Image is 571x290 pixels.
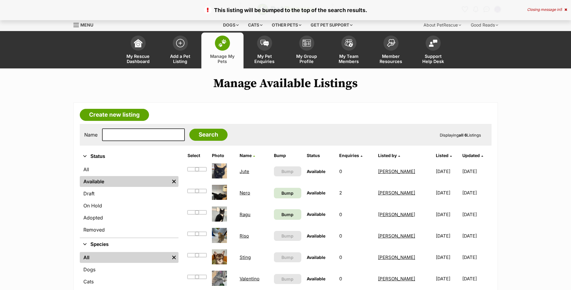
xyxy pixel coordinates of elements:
[433,182,462,203] td: [DATE]
[80,164,178,175] a: All
[134,39,142,47] img: dashboard-icon-eb2f2d2d3e046f16d808141f083e7271f6b2e854fb5c12c21221c1fb7104beca.svg
[73,19,98,30] a: Menu
[370,33,412,68] a: Member Resources
[80,252,169,263] a: All
[339,153,362,158] a: Enquiries
[462,204,491,225] td: [DATE]
[433,247,462,268] td: [DATE]
[281,233,293,239] span: Bump
[274,209,301,220] a: Bump
[560,7,562,12] span: 5
[335,54,362,64] span: My Team Members
[307,255,325,260] span: Available
[462,247,491,268] td: [DATE]
[378,169,415,174] a: [PERSON_NAME]
[345,39,353,47] img: team-members-icon-5396bd8760b3fe7c0b43da4ab00e1e3bb1a5d9ba89233759b79545d2d3fc5d0d.svg
[274,188,301,198] a: Bump
[201,33,244,68] a: Manage My Pets
[240,254,251,260] a: Sting
[268,19,306,31] div: Other pets
[80,22,93,27] span: Menu
[80,264,178,275] a: Dogs
[378,233,415,239] a: [PERSON_NAME]
[436,153,452,158] a: Listed
[125,54,152,64] span: My Rescue Dashboard
[303,39,311,47] img: group-profile-icon-3fa3cf56718a62981997c0bc7e787c4b2cf8bcc04b72c1350f741eb67cf2f40e.svg
[378,153,400,158] a: Listed by
[307,169,325,174] span: Available
[6,6,565,14] p: This listing will be bumped to the top of the search results.
[378,254,415,260] a: [PERSON_NAME]
[281,211,293,218] span: Bump
[337,247,375,268] td: 0
[176,39,185,47] img: add-pet-listing-icon-0afa8454b4691262ce3f59096e99ab1cd57d4a30225e0717b998d2c9b9846f56.svg
[387,39,395,47] img: member-resources-icon-8e73f808a243e03378d46382f2149f9095a855e16c252ad45f914b54edf8863c.svg
[307,212,325,217] span: Available
[260,40,269,46] img: pet-enquiries-icon-7e3ad2cf08bfb03b45e93fb7055b45f3efa6380592205ae92323e6603595dc1f.svg
[84,132,98,137] label: Name
[240,169,249,174] a: Jute
[169,252,178,263] a: Remove filter
[189,129,228,141] input: Search
[240,153,252,158] span: Name
[80,163,178,238] div: Status
[251,54,278,64] span: My Pet Enquiries
[378,153,397,158] span: Listed by
[281,276,293,282] span: Bump
[337,182,375,203] td: 2
[462,225,491,246] td: [DATE]
[281,190,293,196] span: Bump
[80,153,178,160] button: Status
[462,182,491,203] td: [DATE]
[378,190,415,196] a: [PERSON_NAME]
[462,153,483,158] a: Updated
[274,274,301,284] button: Bump
[240,212,250,217] a: Ragu
[274,231,301,241] button: Bump
[462,161,491,182] td: [DATE]
[328,33,370,68] a: My Team Members
[307,190,325,195] span: Available
[304,151,337,160] th: Status
[240,153,255,158] a: Name
[281,168,293,175] span: Bump
[467,19,502,31] div: Good Reads
[462,268,491,289] td: [DATE]
[80,224,178,235] a: Removed
[219,19,243,31] div: Dogs
[80,109,149,121] a: Create new listing
[339,153,359,158] span: translation missing: en.admin.listings.index.attributes.enquiries
[209,54,236,64] span: Manage My Pets
[440,133,481,137] span: Displaying Listings
[80,188,178,199] a: Draft
[80,241,178,248] button: Species
[337,225,375,246] td: 0
[80,200,178,211] a: On Hold
[80,276,178,287] a: Cats
[419,19,465,31] div: About PetRescue
[293,54,320,64] span: My Group Profile
[281,254,293,260] span: Bump
[209,151,237,160] th: Photo
[436,153,448,158] span: Listed
[272,151,304,160] th: Bump
[433,268,462,289] td: [DATE]
[412,33,454,68] a: Support Help Desk
[117,33,159,68] a: My Rescue Dashboard
[244,33,286,68] a: My Pet Enquiries
[306,19,357,31] div: Get pet support
[307,233,325,238] span: Available
[240,276,259,282] a: Valentino
[218,39,227,47] img: manage-my-pets-icon-02211641906a0b7f246fdf0571729dbe1e7629f14944591b6c1af311fb30b64b.svg
[433,225,462,246] td: [DATE]
[462,153,480,158] span: Updated
[433,204,462,225] td: [DATE]
[420,54,447,64] span: Support Help Desk
[377,54,405,64] span: Member Resources
[167,54,194,64] span: Add a Pet Listing
[433,161,462,182] td: [DATE]
[80,212,178,223] a: Adopted
[274,252,301,262] button: Bump
[240,233,249,239] a: Riso
[244,19,267,31] div: Cats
